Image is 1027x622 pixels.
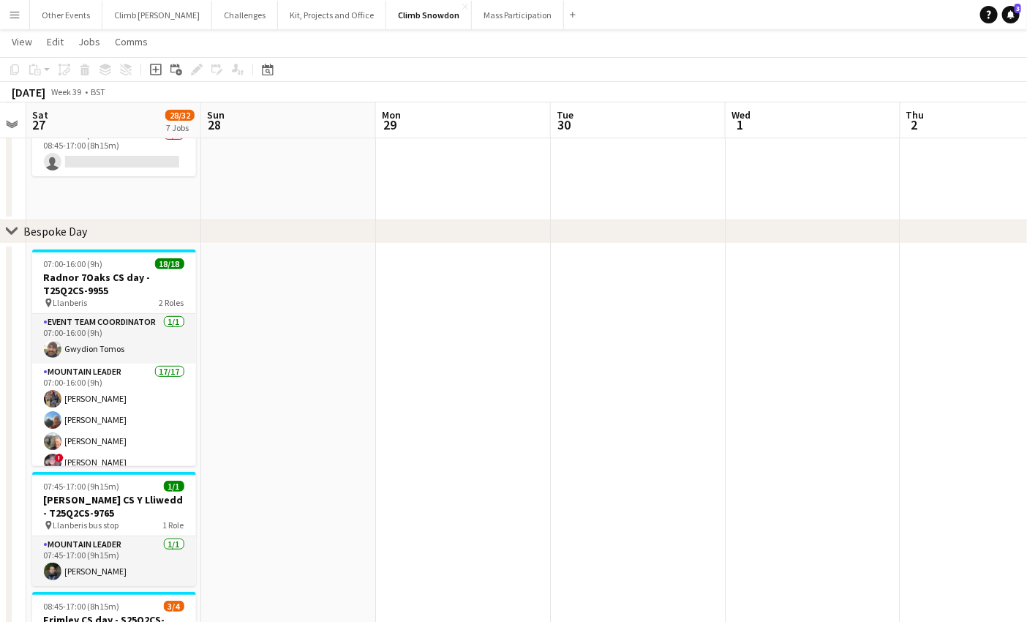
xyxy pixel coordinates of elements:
button: Challenges [212,1,278,29]
button: Kit, Projects and Office [278,1,386,29]
a: View [6,32,38,51]
span: Comms [115,35,148,48]
button: Mass Participation [472,1,564,29]
a: 3 [1002,6,1020,23]
span: View [12,35,32,48]
button: Climb Snowdon [386,1,472,29]
span: Jobs [78,35,100,48]
a: Comms [109,32,154,51]
a: Edit [41,32,69,51]
button: Other Events [30,1,102,29]
button: Climb [PERSON_NAME] [102,1,212,29]
span: 3 [1015,4,1021,13]
div: Bespoke Day [23,224,87,239]
a: Jobs [72,32,106,51]
div: BST [91,86,105,97]
div: [DATE] [12,85,45,100]
span: Edit [47,35,64,48]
